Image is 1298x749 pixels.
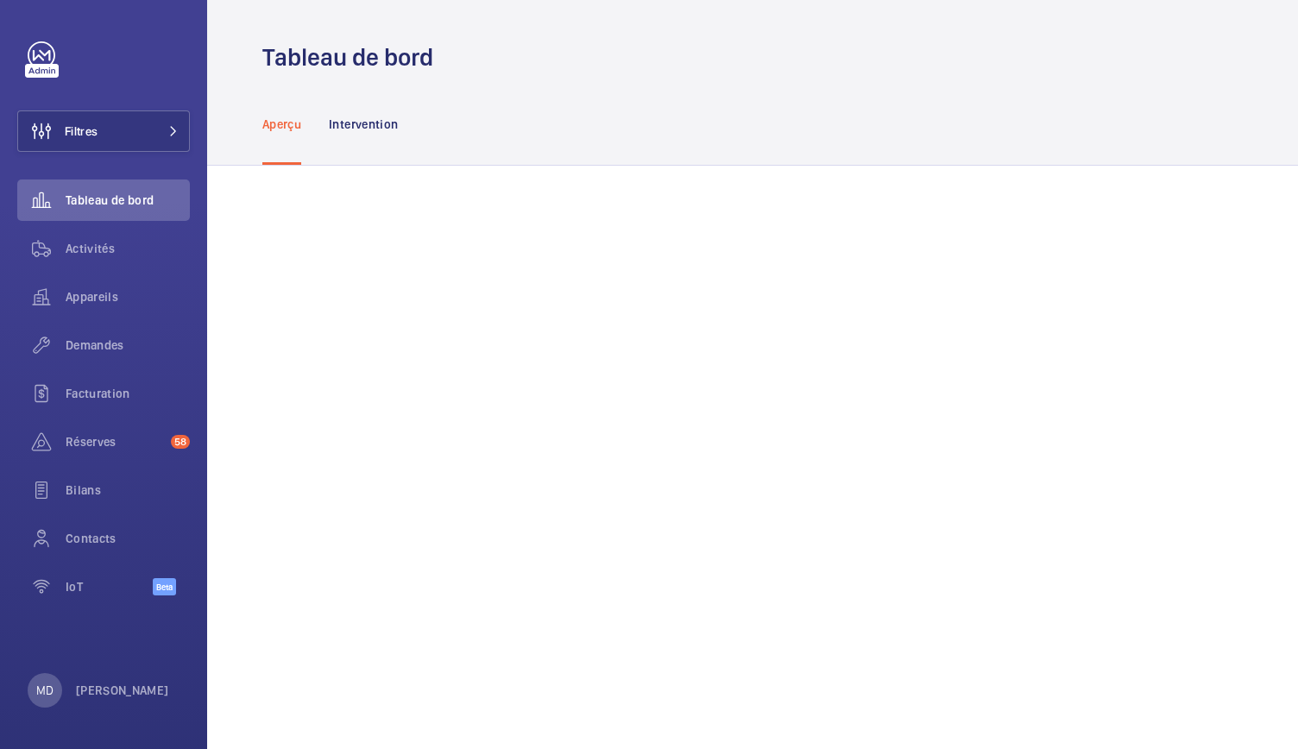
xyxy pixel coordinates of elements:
span: IoT [66,578,153,595]
button: Filtres [17,110,190,152]
span: Activités [66,240,190,257]
p: MD [36,682,54,699]
h1: Tableau de bord [262,41,444,73]
span: Beta [153,578,176,595]
span: Facturation [66,385,190,402]
span: Tableau de bord [66,192,190,209]
span: Demandes [66,337,190,354]
span: Bilans [66,481,190,499]
p: Aperçu [262,116,301,133]
span: Appareils [66,288,190,305]
p: Intervention [329,116,398,133]
span: Contacts [66,530,190,547]
span: Filtres [65,123,98,140]
span: Réserves [66,433,164,450]
p: [PERSON_NAME] [76,682,169,699]
span: 58 [171,435,190,449]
